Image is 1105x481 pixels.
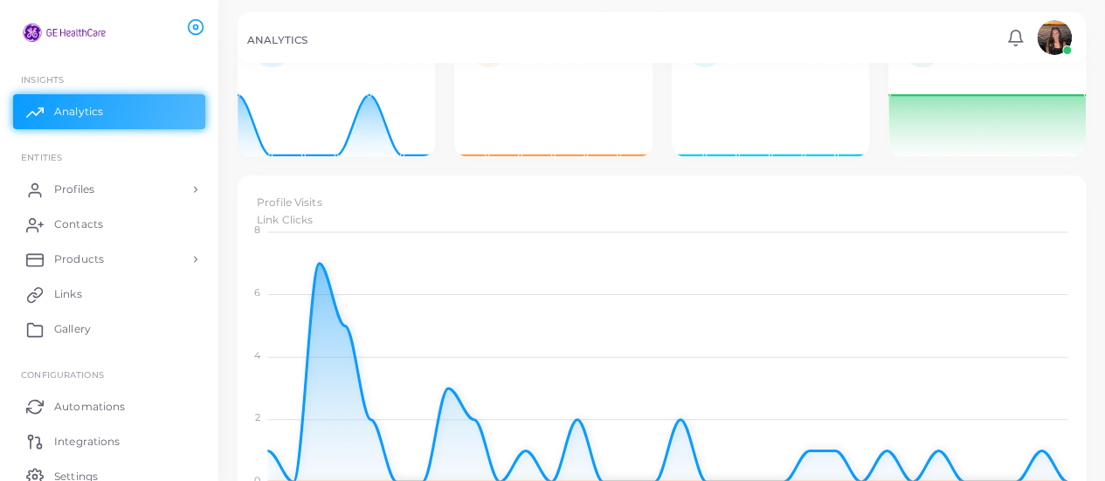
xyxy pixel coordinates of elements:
span: Analytics [54,104,103,120]
img: logo [16,17,113,49]
span: Profile Visits [257,196,322,209]
tspan: 8 [254,224,260,237]
tspan: 6 [254,286,260,299]
span: ENTITIES [21,152,62,162]
a: Gallery [13,312,205,347]
span: Links [54,286,82,302]
span: Products [54,251,104,267]
span: Gallery [54,321,91,337]
a: Automations [13,388,205,423]
a: Analytics [13,94,205,129]
a: Links [13,277,205,312]
a: Integrations [13,423,205,458]
span: INSIGHTS [21,74,64,85]
a: Profiles [13,172,205,207]
span: Integrations [54,434,120,450]
img: avatar [1037,20,1072,55]
a: Products [13,242,205,277]
span: Automations [54,399,125,415]
span: Link Clicks [257,213,313,226]
a: Contacts [13,207,205,242]
span: Profiles [54,182,94,197]
span: Configurations [21,369,104,380]
tspan: 4 [254,349,261,361]
h5: ANALYTICS [247,34,307,46]
span: Contacts [54,216,103,232]
a: avatar [1032,20,1076,55]
tspan: 2 [255,411,260,423]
